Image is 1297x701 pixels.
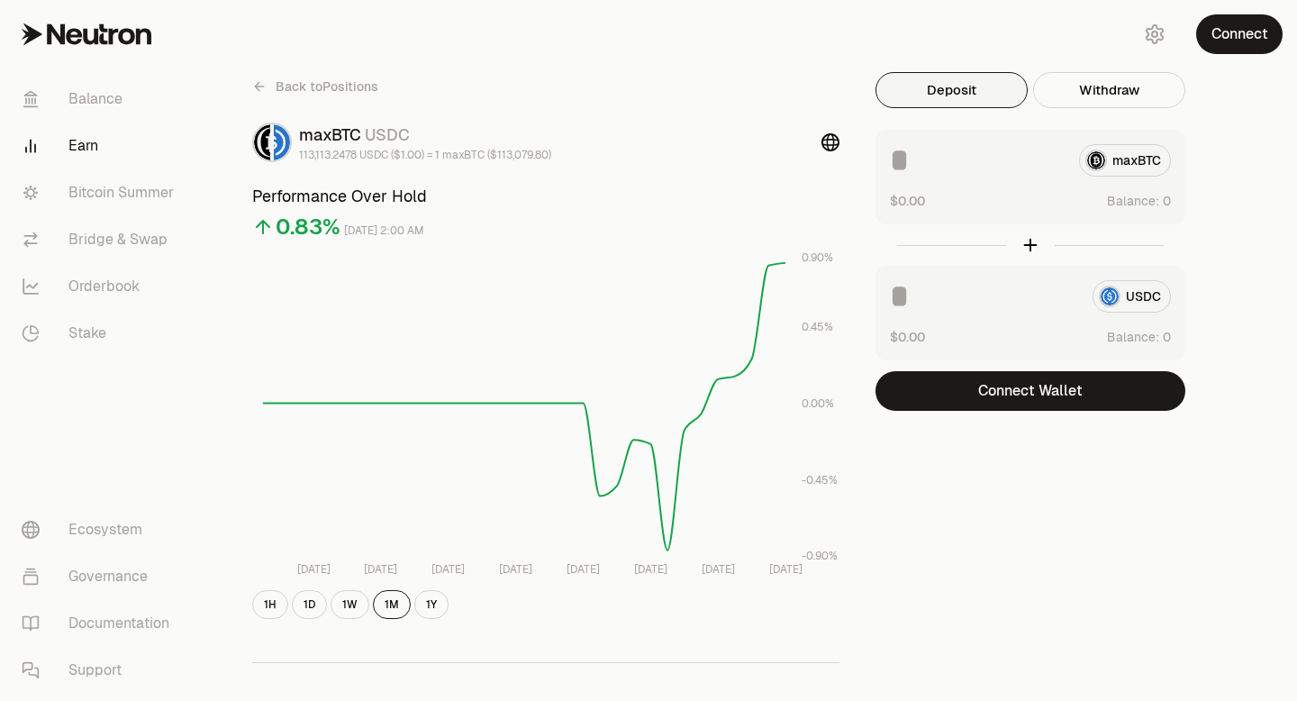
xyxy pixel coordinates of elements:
[7,553,195,600] a: Governance
[702,562,735,577] tspan: [DATE]
[634,562,667,577] tspan: [DATE]
[292,590,327,619] button: 1D
[297,562,331,577] tspan: [DATE]
[7,263,195,310] a: Orderbook
[7,600,195,647] a: Documentation
[1033,72,1185,108] button: Withdraw
[802,396,834,411] tspan: 0.00%
[890,191,925,210] button: $0.00
[331,590,369,619] button: 1W
[7,310,195,357] a: Stake
[299,148,551,162] div: 113,113.2478 USDC ($1.00) = 1 maxBTC ($113,079.80)
[802,320,833,334] tspan: 0.45%
[7,647,195,694] a: Support
[252,72,378,101] a: Back toPositions
[875,72,1028,108] button: Deposit
[567,562,600,577] tspan: [DATE]
[890,327,925,346] button: $0.00
[252,590,288,619] button: 1H
[802,250,833,265] tspan: 0.90%
[7,123,195,169] a: Earn
[802,549,838,563] tspan: -0.90%
[431,562,465,577] tspan: [DATE]
[802,473,838,487] tspan: -0.45%
[7,76,195,123] a: Balance
[276,77,378,96] span: Back to Positions
[365,124,410,145] span: USDC
[344,221,424,241] div: [DATE] 2:00 AM
[1107,192,1159,210] span: Balance:
[414,590,449,619] button: 1Y
[276,213,340,241] div: 0.83%
[252,184,839,209] h3: Performance Over Hold
[7,216,195,263] a: Bridge & Swap
[299,123,551,148] div: maxBTC
[364,562,397,577] tspan: [DATE]
[274,124,290,160] img: USDC Logo
[875,371,1185,411] button: Connect Wallet
[254,124,270,160] img: maxBTC Logo
[499,562,532,577] tspan: [DATE]
[1107,328,1159,346] span: Balance:
[1196,14,1283,54] button: Connect
[769,562,803,577] tspan: [DATE]
[7,506,195,553] a: Ecosystem
[373,590,411,619] button: 1M
[7,169,195,216] a: Bitcoin Summer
